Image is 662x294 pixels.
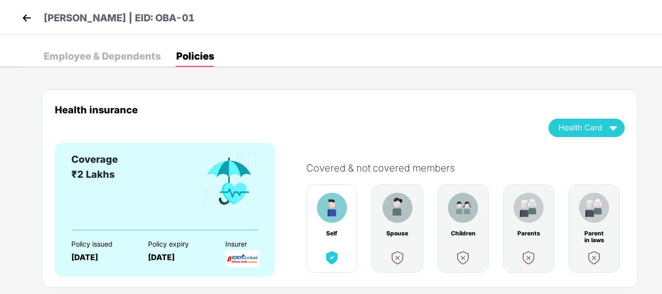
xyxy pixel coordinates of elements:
button: Health Card [548,119,625,137]
div: Policies [176,51,214,61]
span: Health Card [559,125,602,130]
div: Self [319,230,345,237]
div: Policy expiry [148,240,208,248]
img: benefitCardImg [454,249,472,266]
div: Parent in laws [581,230,607,237]
img: benefitCardImg [201,152,258,210]
img: benefitCardImg [382,193,413,223]
img: benefitCardImg [317,193,347,223]
div: Insurer [225,240,285,248]
img: benefitCardImg [513,193,544,223]
img: benefitCardImg [389,249,406,266]
div: Spouse [385,230,410,237]
div: Parents [516,230,541,237]
div: Children [450,230,476,237]
div: Policy issued [71,240,131,248]
img: benefitCardImg [323,249,341,266]
div: Covered & not covered members [306,162,634,174]
div: Health insurance [55,104,534,115]
img: InsurerLogo [225,250,259,267]
span: ₹2 Lakhs [71,169,115,180]
p: [PERSON_NAME] | EID: OBA-01 [44,11,195,26]
img: benefitCardImg [585,249,603,266]
div: [DATE] [71,253,131,262]
img: benefitCardImg [448,193,478,223]
img: back [19,11,34,25]
img: wAAAAASUVORK5CYII= [605,119,622,136]
img: benefitCardImg [520,249,537,266]
div: Employee & Dependents [44,51,161,61]
img: benefitCardImg [579,193,609,223]
div: Coverage [71,152,118,167]
div: [DATE] [148,253,208,262]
